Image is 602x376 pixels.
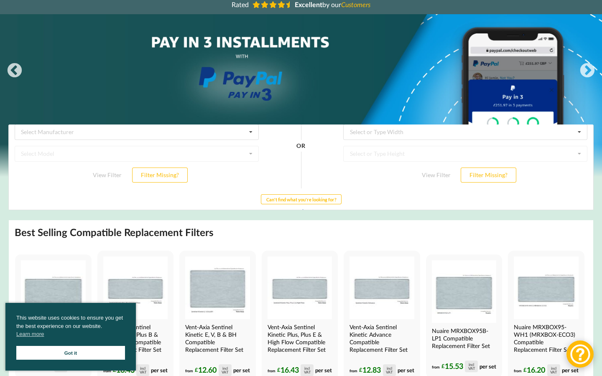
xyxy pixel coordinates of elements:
[386,370,393,374] div: VAT
[16,330,44,338] a: cookies - Learn more
[222,366,228,370] div: incl
[432,327,495,350] h4: Nuaire MRXBOX95B-LP1 Compatible Replacement Filter Set
[387,366,392,370] div: incl
[468,366,475,370] div: VAT
[562,366,579,373] span: per set
[253,70,333,80] button: Can't find what you're looking for?
[288,84,298,89] a: Help
[550,370,557,374] div: VAT
[551,366,556,370] div: incl
[140,366,145,370] div: incl
[258,72,328,78] b: Can't find what you're looking for?
[13,5,66,10] div: Select Manufacturer
[124,43,179,58] button: Filter Missing?
[268,257,332,319] img: Vent-Axia Sentinel Kinetic Plus E & High Flow Compatible MVHR Filter Replacement Set from MVHR.shop
[514,368,522,373] span: from
[151,366,168,373] span: per set
[277,365,281,375] span: £
[523,364,560,376] div: 16.20
[432,260,496,323] img: Nuaire MRXBOX95B-LP1 Compatible MVHR Filter Replacement Set from MVHR.shop
[288,21,297,64] div: OR
[185,323,248,353] h4: Vent-Axia Sentinel Kinetic E, V, B & BH Compatible Replacement Filter Set
[222,370,228,374] div: VAT
[341,0,370,8] i: Customers
[6,63,23,79] button: Previous
[441,361,478,372] div: 15.53
[277,364,314,376] div: 16.43
[185,257,250,319] img: Vent-Axia Sentinel Kinetic E, V, B & BH Compatible MVHR Filter Replacement Set from MVHR.shop
[268,368,275,373] span: from
[514,323,576,353] h4: Nuaire MRXBOX95-WH1 (MRXBOX-ECO3) Compatible Replacement Filter Set
[441,361,445,371] span: £
[233,366,250,373] span: per set
[103,257,168,319] img: Vent-Axia Sentinel Kinetic Plus, Plus B & High Flow Compatible MVHR Filter Replacement Set from M...
[16,314,125,340] span: This website uses cookies to ensure you get the best experience on our website.
[195,365,198,375] span: £
[195,364,231,376] div: 12.60
[232,0,249,8] span: Rated
[295,0,322,8] b: Excellent
[304,370,311,374] div: VAT
[315,366,332,373] span: per set
[523,365,527,375] span: £
[268,323,330,353] h4: Vent-Axia Sentinel Kinetic Plus, Plus E & High Flow Compatible Replacement Filter Set
[452,43,508,58] button: Filter Missing?
[342,5,395,10] div: Select or Type Width
[185,368,193,373] span: from
[5,303,136,371] div: cookieconsent
[469,363,474,366] div: incl
[349,323,412,353] h4: Vent-Axia Sentinel Kinetic Advance Compatible Replacement Filter Set
[579,63,596,79] button: Next
[480,363,496,369] span: per set
[304,366,310,370] div: incl
[359,365,362,375] span: £
[16,346,125,360] a: Got it cookie
[140,370,146,374] div: VAT
[349,257,414,319] img: Vent-Axia Sentinel Kinetic Advance Compatible MVHR Filter Replacement Set from MVHR.shop
[359,364,395,376] div: 12.83
[349,368,357,373] span: from
[514,257,578,319] img: Nuaire MRXBOX95-WH1 Compatible MVHR Filter Replacement Set from MVHR.shop
[21,260,85,323] img: Vectaire WHHR Midi Compatible MVHR Filter Replacement Set from MVHR.shop
[295,0,370,8] span: by our
[15,226,214,239] h2: Best Selling Compatible Replacement Filters
[432,364,440,369] span: from
[398,366,414,373] span: per set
